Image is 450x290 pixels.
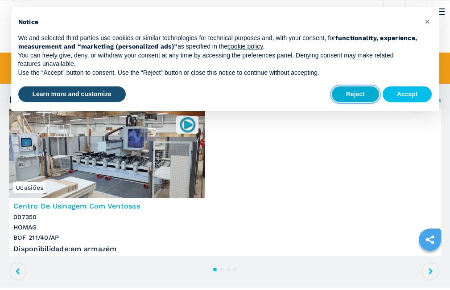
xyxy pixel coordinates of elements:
button: 3 [227,268,230,271]
iframe: Chat [412,250,443,283]
button: Learn more and customize [18,86,126,102]
button: 4 [233,268,237,271]
h2: Notice [18,18,418,27]
button: 2 [220,268,223,271]
button: Accept [383,86,432,102]
strong: functionality, experience, measurement and “marketing (personalized ads)” [18,34,417,50]
span: Ocasiões [13,182,45,193]
img: 007350 [179,116,196,133]
p: Use the “Accept” button to consent. Use the “Reject” button or close this notice to continue with... [18,69,418,78]
span: × [425,16,430,27]
p: We and selected third parties use cookies or similar technologies for technical purposes and, wit... [18,34,418,51]
img: Centro De Usinagem Com Ventosas HOMAG BOF 211/40/AP [9,109,205,198]
a: cookie policy [227,43,263,50]
a: sharethis [419,229,441,251]
button: 1 [213,268,217,271]
p: You can freely give, deny, or withdraw your consent at any time by accessing the preferences pane... [18,51,418,69]
h3: 007350 HOMAG BOF 211/40/AP [13,212,437,243]
div: Disponibilidade : em armazém [13,245,437,253]
button: Close this notice [421,14,435,29]
h3: Centro De Usinagem Com Ventosas [13,203,437,210]
a: Centro De Usinagem Com Ventosas HOMAG BOF 211/40/APOcasiões007350Centro De Usinagem Com Ventosas0... [9,109,441,257]
button: Reject [332,86,379,102]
